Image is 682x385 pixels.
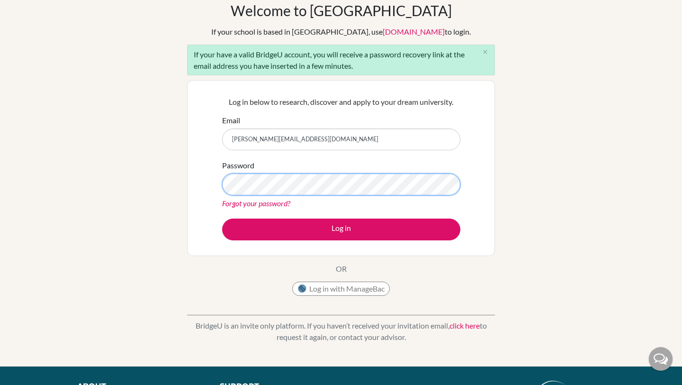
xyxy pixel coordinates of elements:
[383,27,445,36] a: [DOMAIN_NAME]
[211,26,471,37] div: If your school is based in [GEOGRAPHIC_DATA], use to login.
[222,96,460,108] p: Log in below to research, discover and apply to your dream university.
[187,320,495,343] p: BridgeU is an invite only platform. If you haven’t received your invitation email, to request it ...
[222,160,254,171] label: Password
[222,199,290,208] a: Forgot your password?
[336,263,347,275] p: OR
[482,48,489,55] i: close
[231,2,452,19] h1: Welcome to [GEOGRAPHIC_DATA]
[292,282,390,296] button: Log in with ManageBac
[222,115,240,126] label: Email
[449,321,480,330] a: click here
[476,45,494,59] button: Close
[22,7,41,15] span: Help
[187,45,495,75] div: If your have a valid BridgeU account, you will receive a password recovery link at the email addr...
[222,219,460,240] button: Log in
